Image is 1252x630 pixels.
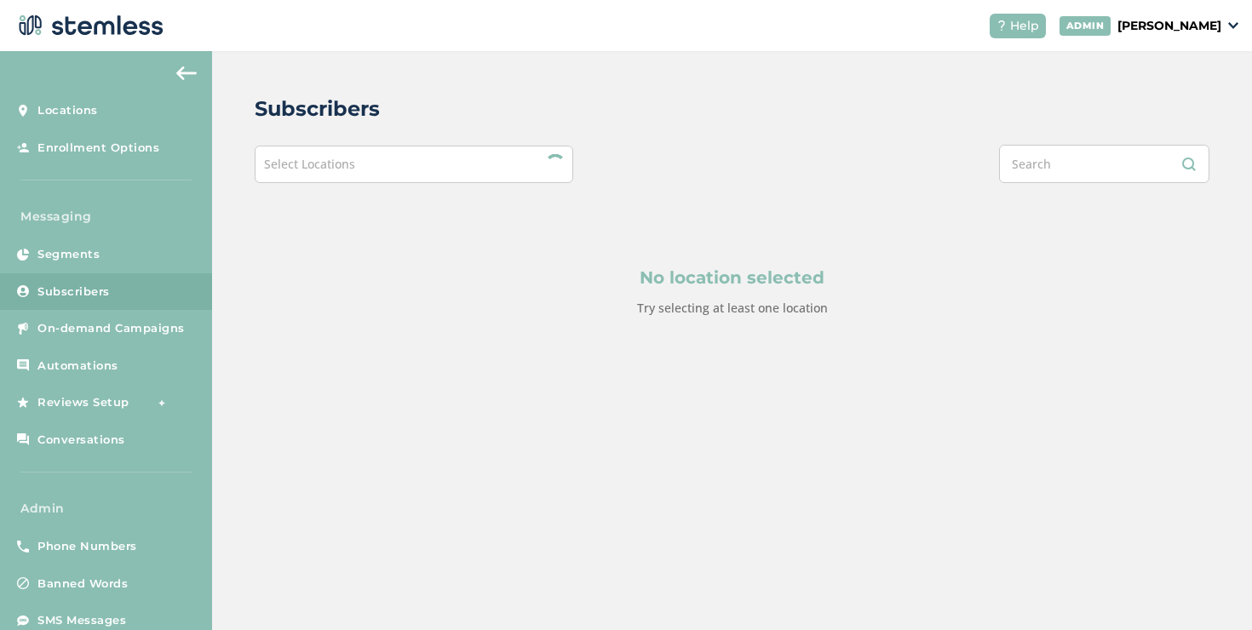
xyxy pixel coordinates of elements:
label: Try selecting at least one location [637,300,828,316]
h2: Subscribers [255,94,380,124]
span: On-demand Campaigns [37,320,185,337]
span: Conversations [37,432,125,449]
span: Reviews Setup [37,394,129,411]
img: glitter-stars-b7820f95.gif [142,386,176,420]
span: Phone Numbers [37,538,137,555]
p: [PERSON_NAME] [1117,17,1221,35]
img: icon-help-white-03924b79.svg [996,20,1007,31]
span: Enrollment Options [37,140,159,157]
img: logo-dark-0685b13c.svg [14,9,164,43]
p: No location selected [336,265,1128,290]
span: Select Locations [264,156,355,172]
span: Help [1010,17,1039,35]
span: Automations [37,358,118,375]
span: SMS Messages [37,612,126,629]
span: Subscribers [37,283,110,301]
img: icon_down-arrow-small-66adaf34.svg [1228,22,1238,29]
div: ADMIN [1060,16,1111,36]
span: Segments [37,246,100,263]
span: Banned Words [37,576,128,593]
img: icon-arrow-back-accent-c549486e.svg [176,66,197,80]
input: Search [999,145,1209,183]
span: Locations [37,102,98,119]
